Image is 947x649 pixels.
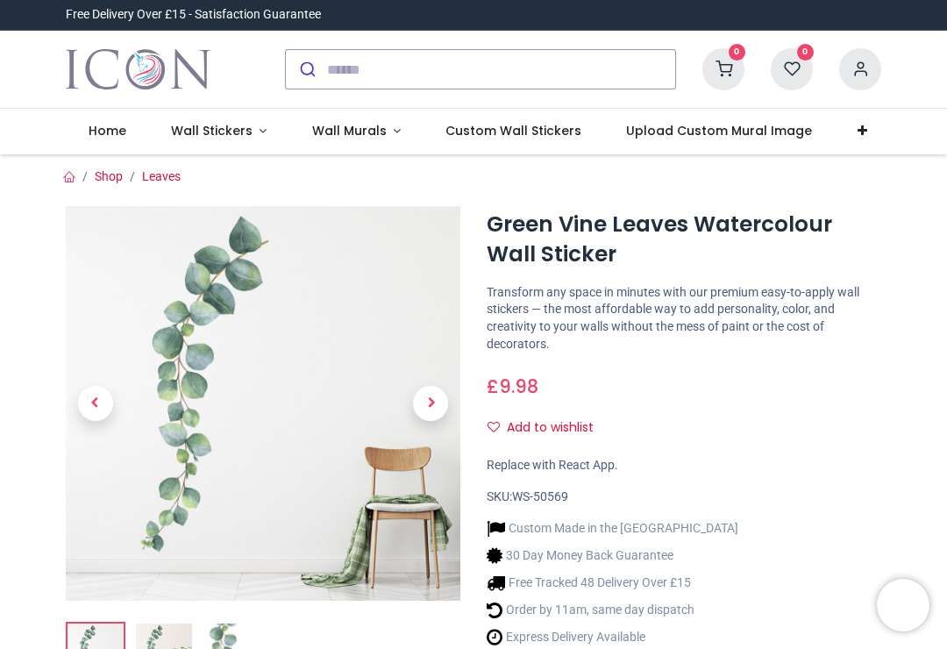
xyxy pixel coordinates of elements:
a: 0 [771,61,813,75]
img: Icon Wall Stickers [66,45,210,94]
p: Transform any space in minutes with our premium easy-to-apply wall stickers — the most affordable... [487,284,881,353]
span: 9.98 [499,374,538,399]
i: Add to wishlist [488,421,500,433]
a: Wall Stickers [148,109,289,154]
span: £ [487,374,538,399]
button: Submit [286,50,327,89]
sup: 0 [729,44,745,61]
img: Green Vine Leaves Watercolour Wall Sticker [66,206,460,601]
a: Next [402,266,461,542]
li: 30 Day Money Back Guarantee [487,546,738,565]
iframe: Customer reviews powered by Trustpilot [513,6,881,24]
div: SKU: [487,489,881,506]
li: Custom Made in the [GEOGRAPHIC_DATA] [487,519,738,538]
span: Home [89,122,126,139]
button: Add to wishlistAdd to wishlist [487,413,609,443]
sup: 0 [797,44,814,61]
iframe: Brevo live chat [877,579,929,631]
a: Shop [95,169,123,183]
a: Wall Murals [289,109,424,154]
span: Wall Stickers [171,122,253,139]
a: Leaves [142,169,181,183]
span: WS-50569 [512,489,568,503]
div: Free Delivery Over £15 - Satisfaction Guarantee [66,6,321,24]
span: Wall Murals [312,122,387,139]
span: Next [413,386,448,421]
li: Free Tracked 48 Delivery Over £15 [487,574,738,592]
span: Custom Wall Stickers [445,122,581,139]
a: Logo of Icon Wall Stickers [66,45,210,94]
li: Express Delivery Available [487,628,738,646]
a: 0 [702,61,744,75]
div: Replace with React App. [487,457,881,474]
span: Previous [78,386,113,421]
a: Previous [66,266,125,542]
span: Upload Custom Mural Image [626,122,812,139]
li: Order by 11am, same day dispatch [487,601,738,619]
h1: Green Vine Leaves Watercolour Wall Sticker [487,210,881,270]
